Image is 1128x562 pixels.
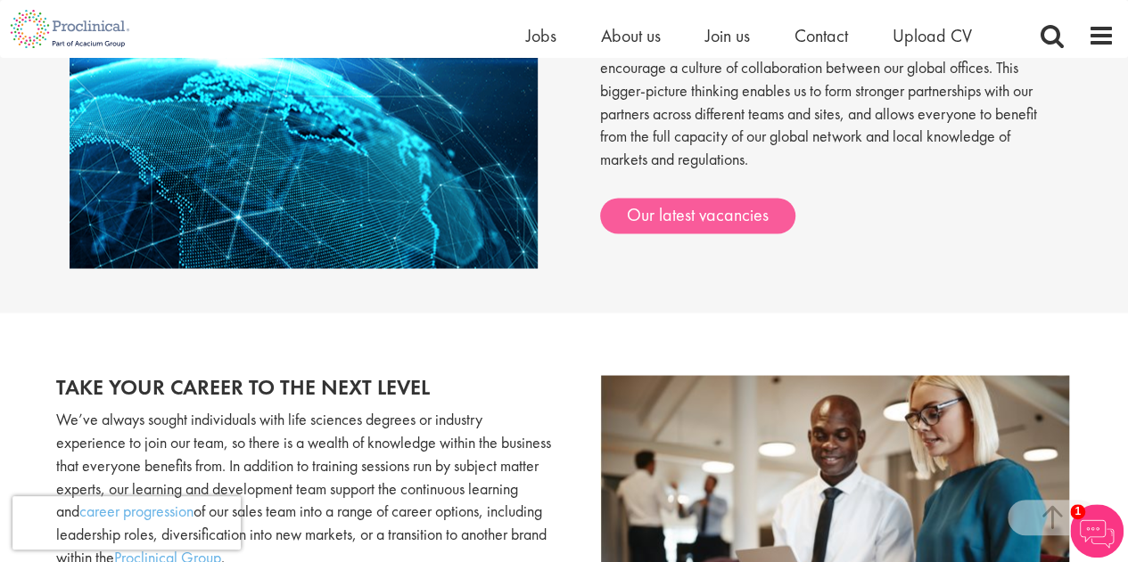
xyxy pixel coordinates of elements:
iframe: reCAPTCHA [12,496,241,550]
img: Chatbot [1070,504,1124,558]
a: Our latest vacancies [600,198,795,233]
a: Jobs [526,24,556,47]
a: Contact [795,24,848,47]
span: 1 [1070,504,1085,519]
a: Join us [705,24,750,47]
h2: Take your career to the next level [56,375,551,398]
a: Upload CV [893,24,972,47]
p: As partners, we actively relocate our staff abroad and encourage a culture of collaboration betwe... [600,33,1059,188]
a: About us [601,24,661,47]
